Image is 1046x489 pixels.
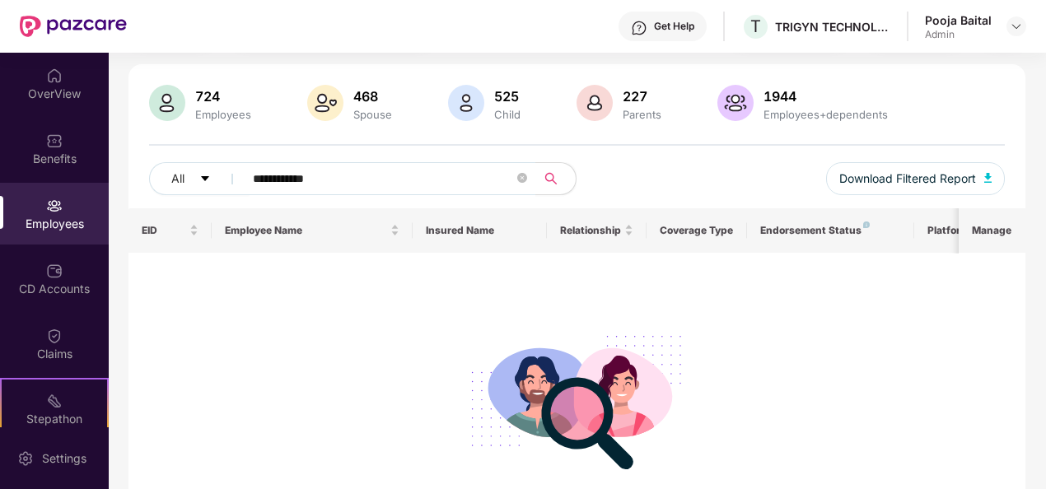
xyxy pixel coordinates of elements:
img: svg+xml;base64,PHN2ZyB4bWxucz0iaHR0cDovL3d3dy53My5vcmcvMjAwMC9zdmciIHhtbG5zOnhsaW5rPSJodHRwOi8vd3... [307,85,343,121]
img: svg+xml;base64,PHN2ZyBpZD0iQ0RfQWNjb3VudHMiIGRhdGEtbmFtZT0iQ0QgQWNjb3VudHMiIHhtbG5zPSJodHRwOi8vd3... [46,263,63,279]
img: svg+xml;base64,PHN2ZyBpZD0iRHJvcGRvd24tMzJ4MzIiIHhtbG5zPSJodHRwOi8vd3d3LnczLm9yZy8yMDAwL3N2ZyIgd2... [1010,20,1023,33]
span: Relationship [560,224,622,237]
span: EID [142,224,187,237]
img: svg+xml;base64,PHN2ZyB4bWxucz0iaHR0cDovL3d3dy53My5vcmcvMjAwMC9zdmciIHhtbG5zOnhsaW5rPSJodHRwOi8vd3... [577,85,613,121]
span: close-circle [517,171,527,187]
th: EID [128,208,212,253]
img: svg+xml;base64,PHN2ZyBpZD0iQ2xhaW0iIHhtbG5zPSJodHRwOi8vd3d3LnczLm9yZy8yMDAwL3N2ZyIgd2lkdGg9IjIwIi... [46,328,63,344]
div: 525 [491,88,524,105]
div: TRIGYN TECHNOLOGIES LIMITED [775,19,890,35]
button: Allcaret-down [149,162,250,195]
img: svg+xml;base64,PHN2ZyB4bWxucz0iaHR0cDovL3d3dy53My5vcmcvMjAwMC9zdmciIHhtbG5zOnhsaW5rPSJodHRwOi8vd3... [149,85,185,121]
img: svg+xml;base64,PHN2ZyBpZD0iU2V0dGluZy0yMHgyMCIgeG1sbnM9Imh0dHA6Ly93d3cudzMub3JnLzIwMDAvc3ZnIiB3aW... [17,450,34,467]
th: Coverage Type [647,208,747,253]
span: caret-down [199,173,211,186]
span: All [171,170,184,188]
div: 468 [350,88,395,105]
div: Admin [925,28,992,41]
th: Relationship [547,208,647,253]
div: 1944 [760,88,891,105]
img: svg+xml;base64,PHN2ZyBpZD0iSG9tZSIgeG1sbnM9Imh0dHA6Ly93d3cudzMub3JnLzIwMDAvc3ZnIiB3aWR0aD0iMjAiIG... [46,68,63,84]
div: Parents [619,108,665,121]
img: svg+xml;base64,PHN2ZyBpZD0iQmVuZWZpdHMiIHhtbG5zPSJodHRwOi8vd3d3LnczLm9yZy8yMDAwL3N2ZyIgd2lkdGg9Ij... [46,133,63,149]
img: svg+xml;base64,PHN2ZyBpZD0iSGVscC0zMngzMiIgeG1sbnM9Imh0dHA6Ly93d3cudzMub3JnLzIwMDAvc3ZnIiB3aWR0aD... [631,20,647,36]
img: New Pazcare Logo [20,16,127,37]
span: Employee Name [225,224,387,237]
div: Spouse [350,108,395,121]
div: Platform Status [927,224,1018,237]
div: 227 [619,88,665,105]
div: Pooja Baital [925,12,992,28]
div: Stepathon [2,411,107,427]
div: Employees [192,108,254,121]
img: svg+xml;base64,PHN2ZyB4bWxucz0iaHR0cDovL3d3dy53My5vcmcvMjAwMC9zdmciIHhtbG5zOnhsaW5rPSJodHRwOi8vd3... [717,85,754,121]
div: Settings [37,450,91,467]
button: Download Filtered Report [826,162,1006,195]
img: svg+xml;base64,PHN2ZyB4bWxucz0iaHR0cDovL3d3dy53My5vcmcvMjAwMC9zdmciIHdpZHRoPSIyODgiIGhlaWdodD0iMj... [460,315,697,482]
button: search [535,162,577,195]
div: Child [491,108,524,121]
th: Employee Name [212,208,413,253]
div: Employees+dependents [760,108,891,121]
div: Endorsement Status [760,224,901,237]
img: svg+xml;base64,PHN2ZyB4bWxucz0iaHR0cDovL3d3dy53My5vcmcvMjAwMC9zdmciIHhtbG5zOnhsaW5rPSJodHRwOi8vd3... [984,173,992,183]
span: search [535,172,567,185]
span: close-circle [517,173,527,183]
img: svg+xml;base64,PHN2ZyB4bWxucz0iaHR0cDovL3d3dy53My5vcmcvMjAwMC9zdmciIHdpZHRoPSIyMSIgaGVpZ2h0PSIyMC... [46,393,63,409]
img: svg+xml;base64,PHN2ZyB4bWxucz0iaHR0cDovL3d3dy53My5vcmcvMjAwMC9zdmciIHdpZHRoPSI4IiBoZWlnaHQ9IjgiIH... [863,221,870,228]
span: Download Filtered Report [839,170,976,188]
span: T [750,16,761,36]
img: svg+xml;base64,PHN2ZyB4bWxucz0iaHR0cDovL3d3dy53My5vcmcvMjAwMC9zdmciIHhtbG5zOnhsaW5rPSJodHRwOi8vd3... [448,85,484,121]
img: svg+xml;base64,PHN2ZyBpZD0iRW1wbG95ZWVzIiB4bWxucz0iaHR0cDovL3d3dy53My5vcmcvMjAwMC9zdmciIHdpZHRoPS... [46,198,63,214]
th: Manage [959,208,1025,253]
th: Insured Name [413,208,547,253]
div: 724 [192,88,254,105]
div: Get Help [654,20,694,33]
